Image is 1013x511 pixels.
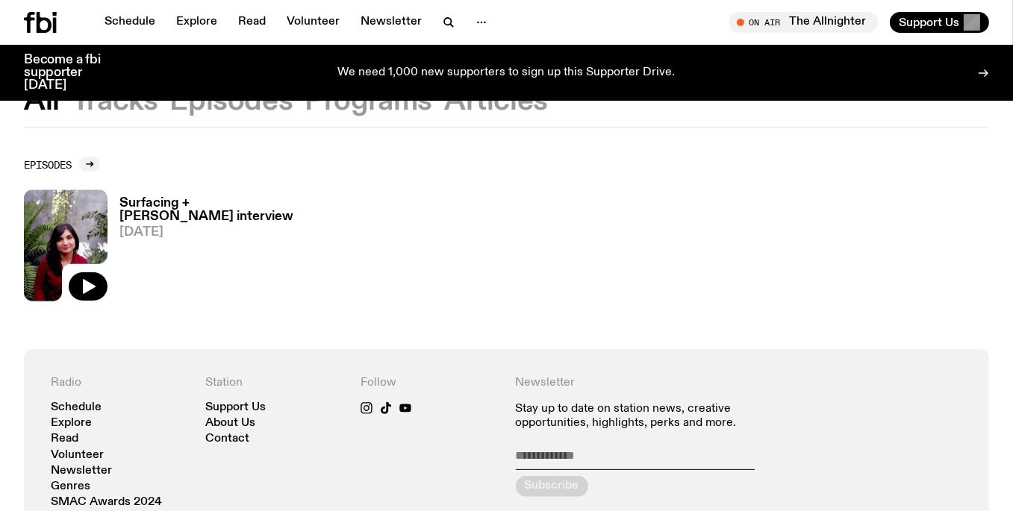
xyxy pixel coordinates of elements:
[206,418,256,429] a: About Us
[169,88,293,115] button: Episodes
[305,88,432,115] button: Programs
[206,376,343,390] h4: Station
[278,12,349,33] a: Volunteer
[516,476,588,497] button: Subscribe
[119,226,334,239] span: [DATE]
[51,497,162,508] a: SMAC Awards 2024
[51,433,78,445] a: Read
[444,88,548,115] button: Articles
[899,16,959,29] span: Support Us
[361,376,498,390] h4: Follow
[24,159,72,170] h2: Episodes
[51,376,188,390] h4: Radio
[516,402,808,430] p: Stay up to date on station news, creative opportunities, highlights, perks and more.
[72,88,158,115] button: Tracks
[51,465,112,477] a: Newsletter
[206,402,267,413] a: Support Us
[51,402,102,413] a: Schedule
[352,12,431,33] a: Newsletter
[729,12,878,33] button: On AirThe Allnighter
[107,197,334,301] a: Surfacing + [PERSON_NAME] interview[DATE]
[890,12,989,33] button: Support Us
[338,66,676,80] p: We need 1,000 new supporters to sign up this Supporter Drive.
[24,88,60,115] button: All
[229,12,275,33] a: Read
[119,197,334,222] h3: Surfacing + [PERSON_NAME] interview
[206,433,250,445] a: Contact
[167,12,226,33] a: Explore
[24,157,100,172] a: Episodes
[24,54,119,92] h3: Become a fbi supporter [DATE]
[96,12,164,33] a: Schedule
[51,450,104,461] a: Volunteer
[51,418,92,429] a: Explore
[51,481,90,492] a: Genres
[516,376,808,390] h4: Newsletter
